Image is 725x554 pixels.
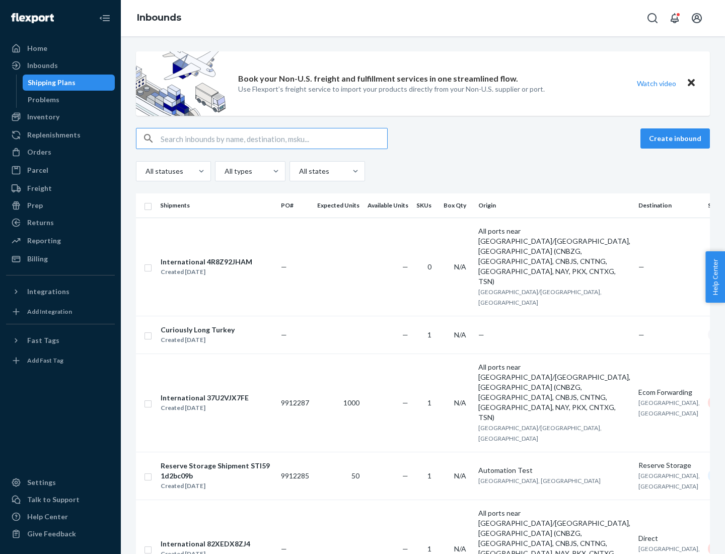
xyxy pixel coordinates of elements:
th: Available Units [364,193,412,218]
span: — [402,398,408,407]
div: Help Center [27,512,68,522]
p: Book your Non-U.S. freight and fulfillment services in one streamlined flow. [238,73,518,85]
th: Destination [634,193,704,218]
span: 1 [427,471,431,480]
span: — [638,330,644,339]
div: Parcel [27,165,48,175]
div: Reserve Storage Shipment STI591d2bc09b [161,461,272,481]
div: Add Fast Tag [27,356,63,365]
div: Direct [638,533,700,543]
button: Close [685,76,698,91]
span: — [402,471,408,480]
button: Fast Tags [6,332,115,349]
a: Freight [6,180,115,196]
input: All types [224,166,225,176]
button: Open account menu [687,8,707,28]
div: Created [DATE] [161,335,235,345]
img: Flexport logo [11,13,54,23]
span: 0 [427,262,431,271]
div: Give Feedback [27,529,76,539]
ol: breadcrumbs [129,4,189,33]
button: Open notifications [665,8,685,28]
div: International 37U2VJX7FE [161,393,249,403]
a: Replenishments [6,127,115,143]
input: All states [298,166,299,176]
a: Reporting [6,233,115,249]
th: Expected Units [313,193,364,218]
div: International 4R8Z92JHAM [161,257,252,267]
button: Watch video [630,76,683,91]
a: Billing [6,251,115,267]
th: PO# [277,193,313,218]
div: Reserve Storage [638,460,700,470]
input: Search inbounds by name, destination, msku... [161,128,387,149]
a: Home [6,40,115,56]
div: Inventory [27,112,59,122]
div: Curiously Long Turkey [161,325,235,335]
span: 1 [427,544,431,553]
span: — [402,262,408,271]
th: Origin [474,193,634,218]
span: 1 [427,398,431,407]
span: 1 [427,330,431,339]
a: Orders [6,144,115,160]
div: Ecom Forwarding [638,387,700,397]
span: N/A [454,398,466,407]
span: — [638,262,644,271]
a: Settings [6,474,115,491]
div: Add Integration [27,307,72,316]
div: Replenishments [27,130,81,140]
th: SKUs [412,193,440,218]
td: 9912285 [277,452,313,500]
span: [GEOGRAPHIC_DATA]/[GEOGRAPHIC_DATA], [GEOGRAPHIC_DATA] [478,424,602,442]
div: Returns [27,218,54,228]
div: Created [DATE] [161,267,252,277]
a: Returns [6,215,115,231]
span: [GEOGRAPHIC_DATA], [GEOGRAPHIC_DATA] [478,477,601,484]
div: Talk to Support [27,495,80,505]
input: All statuses [144,166,146,176]
div: Problems [28,95,59,105]
div: All ports near [GEOGRAPHIC_DATA]/[GEOGRAPHIC_DATA], [GEOGRAPHIC_DATA] (CNBZG, [GEOGRAPHIC_DATA], ... [478,362,630,423]
span: N/A [454,330,466,339]
a: Parcel [6,162,115,178]
a: Problems [23,92,115,108]
a: Help Center [6,509,115,525]
span: 50 [351,471,359,480]
span: — [281,330,287,339]
th: Shipments [156,193,277,218]
button: Integrations [6,284,115,300]
div: Inbounds [27,60,58,71]
div: Settings [27,477,56,488]
button: Open Search Box [642,8,663,28]
span: 1000 [343,398,359,407]
div: Fast Tags [27,335,59,345]
span: [GEOGRAPHIC_DATA]/[GEOGRAPHIC_DATA], [GEOGRAPHIC_DATA] [478,288,602,306]
p: Use Flexport’s freight service to import your products directly from your Non-U.S. supplier or port. [238,84,545,94]
div: Integrations [27,287,69,297]
span: N/A [454,544,466,553]
div: Billing [27,254,48,264]
span: [GEOGRAPHIC_DATA], [GEOGRAPHIC_DATA] [638,472,700,490]
span: — [281,262,287,271]
div: Shipping Plans [28,78,76,88]
td: 9912287 [277,354,313,452]
span: N/A [454,262,466,271]
a: Inventory [6,109,115,125]
button: Create inbound [640,128,710,149]
button: Give Feedback [6,526,115,542]
div: Automation Test [478,465,630,475]
a: Add Fast Tag [6,353,115,369]
a: Shipping Plans [23,75,115,91]
div: Created [DATE] [161,481,272,491]
a: Inbounds [6,57,115,74]
span: N/A [454,471,466,480]
span: [GEOGRAPHIC_DATA], [GEOGRAPHIC_DATA] [638,399,700,417]
div: All ports near [GEOGRAPHIC_DATA]/[GEOGRAPHIC_DATA], [GEOGRAPHIC_DATA] (CNBZG, [GEOGRAPHIC_DATA], ... [478,226,630,287]
div: Reporting [27,236,61,246]
span: — [281,544,287,553]
th: Box Qty [440,193,474,218]
button: Help Center [705,251,725,303]
a: Prep [6,197,115,214]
